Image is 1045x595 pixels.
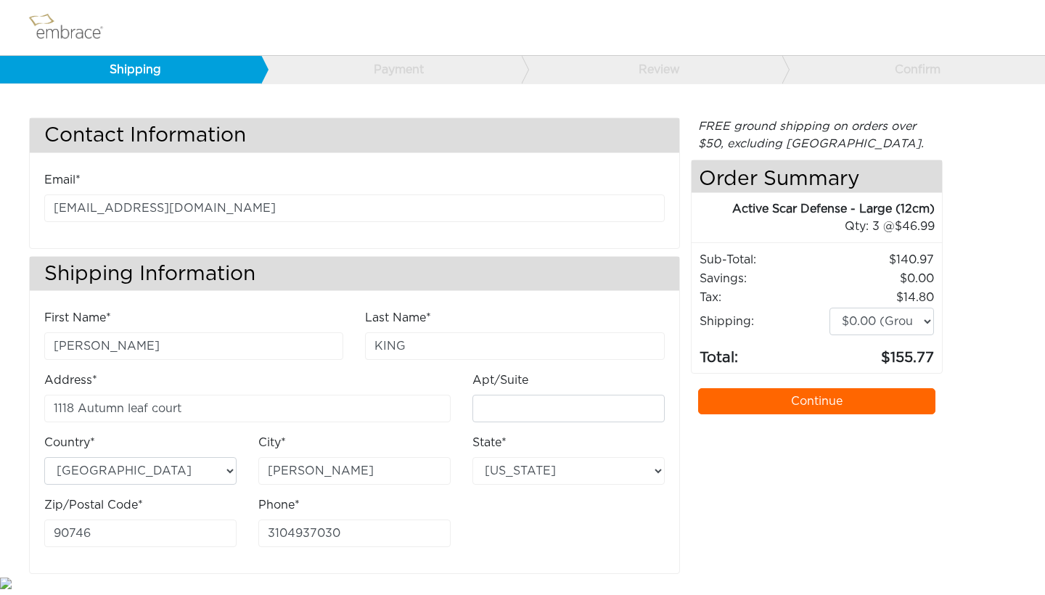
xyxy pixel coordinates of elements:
h3: Contact Information [30,118,679,152]
label: City* [258,434,286,451]
h4: Order Summary [692,160,943,193]
span: 46.99 [895,221,935,232]
label: State* [472,434,507,451]
label: Email* [44,171,81,189]
label: Last Name* [365,309,431,327]
a: Review [521,56,782,83]
td: 14.80 [829,288,935,307]
a: Payment [261,56,522,83]
label: First Name* [44,309,111,327]
label: Phone* [258,496,300,514]
label: Apt/Suite [472,372,528,389]
label: Country* [44,434,95,451]
a: Confirm [782,56,1043,83]
label: Address* [44,372,97,389]
td: 0.00 [829,269,935,288]
div: FREE ground shipping on orders over $50, excluding [GEOGRAPHIC_DATA]. [691,118,943,152]
td: Total: [699,336,829,369]
img: logo.png [25,9,120,46]
td: 140.97 [829,250,935,269]
td: Savings : [699,269,829,288]
td: 155.77 [829,336,935,369]
div: Active Scar Defense - Large (12cm) [692,200,935,218]
a: Continue [698,388,936,414]
td: Sub-Total: [699,250,829,269]
h3: Shipping Information [30,257,679,291]
td: Tax: [699,288,829,307]
label: Zip/Postal Code* [44,496,143,514]
div: 3 @ [710,218,935,235]
td: Shipping: [699,307,829,336]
